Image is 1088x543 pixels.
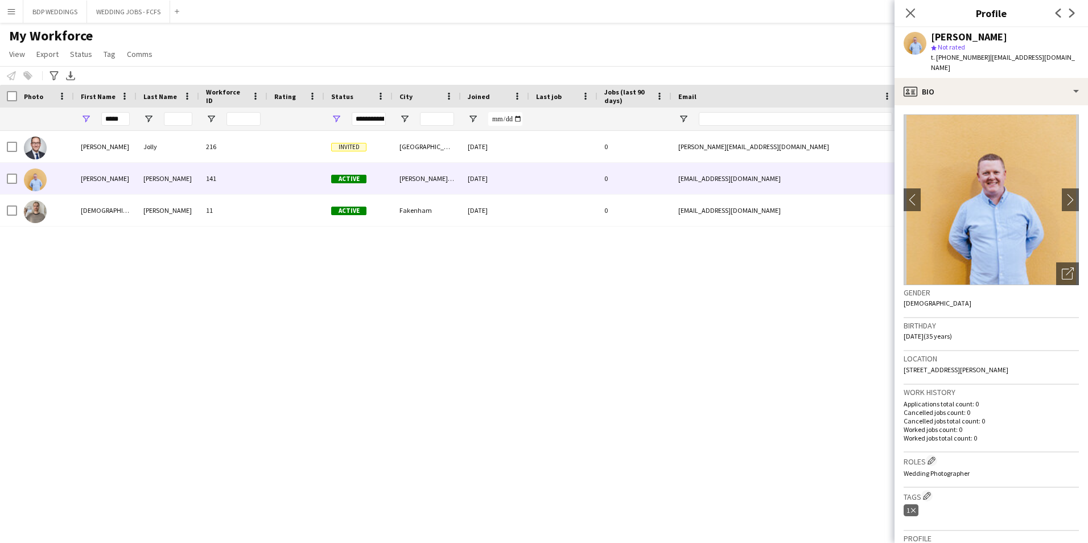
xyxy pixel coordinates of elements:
a: View [5,47,30,61]
div: [GEOGRAPHIC_DATA] [393,131,461,162]
img: Christian Lee [24,200,47,223]
div: [EMAIL_ADDRESS][DOMAIN_NAME] [671,163,899,194]
div: [PERSON_NAME] [74,131,137,162]
div: [DATE] [461,195,529,226]
a: Tag [99,47,120,61]
img: Chris McKenna [24,168,47,191]
input: Last Name Filter Input [164,112,192,126]
h3: Roles [904,455,1079,467]
button: WEDDING JOBS - FCFS [87,1,170,23]
input: Email Filter Input [699,112,892,126]
div: 0 [597,163,671,194]
span: Status [331,92,353,101]
app-action-btn: Advanced filters [47,69,61,83]
p: Worked jobs total count: 0 [904,434,1079,442]
span: City [399,92,413,101]
div: [PERSON_NAME] [931,32,1007,42]
div: 11 [199,195,267,226]
span: [STREET_ADDRESS][PERSON_NAME] [904,365,1008,374]
div: Fakenham [393,195,461,226]
div: [EMAIL_ADDRESS][DOMAIN_NAME] [671,195,899,226]
span: First Name [81,92,116,101]
div: Bio [895,78,1088,105]
input: City Filter Input [420,112,454,126]
span: Joined [468,92,490,101]
span: Invited [331,143,366,151]
span: Comms [127,49,153,59]
h3: Profile [895,6,1088,20]
span: Not rated [938,43,965,51]
button: Open Filter Menu [331,114,341,124]
input: First Name Filter Input [101,112,130,126]
span: Last Name [143,92,177,101]
a: Status [65,47,97,61]
p: Applications total count: 0 [904,400,1079,408]
span: Status [70,49,92,59]
span: t. [PHONE_NUMBER] [931,53,990,61]
div: 141 [199,163,267,194]
span: Last job [536,92,562,101]
button: Open Filter Menu [468,114,478,124]
span: View [9,49,25,59]
span: Wedding Photographer [904,469,970,478]
span: [DEMOGRAPHIC_DATA] [904,299,971,307]
img: Chris Jolly [24,137,47,159]
span: Active [331,207,366,215]
h3: Work history [904,387,1079,397]
h3: Tags [904,490,1079,502]
button: Open Filter Menu [678,114,689,124]
a: Comms [122,47,157,61]
span: Jobs (last 90 days) [604,88,651,105]
app-action-btn: Export XLSX [64,69,77,83]
div: 216 [199,131,267,162]
div: [PERSON_NAME][EMAIL_ADDRESS][DOMAIN_NAME] [671,131,899,162]
div: 1 [904,504,918,516]
span: [DATE] (35 years) [904,332,952,340]
div: [PERSON_NAME][GEOGRAPHIC_DATA] [393,163,461,194]
span: Tag [104,49,116,59]
div: [PERSON_NAME] [74,163,137,194]
button: Open Filter Menu [143,114,154,124]
h3: Location [904,353,1079,364]
span: Export [36,49,59,59]
img: Crew avatar or photo [904,114,1079,285]
div: [DATE] [461,163,529,194]
div: 0 [597,195,671,226]
p: Cancelled jobs count: 0 [904,408,1079,417]
span: Workforce ID [206,88,247,105]
span: My Workforce [9,27,93,44]
div: 0 [597,131,671,162]
span: Active [331,175,366,183]
h3: Birthday [904,320,1079,331]
div: [DEMOGRAPHIC_DATA] [74,195,137,226]
input: Workforce ID Filter Input [226,112,261,126]
span: | [EMAIL_ADDRESS][DOMAIN_NAME] [931,53,1075,72]
div: [DATE] [461,131,529,162]
p: Worked jobs count: 0 [904,425,1079,434]
button: Open Filter Menu [206,114,216,124]
p: Cancelled jobs total count: 0 [904,417,1079,425]
h3: Gender [904,287,1079,298]
div: Jolly [137,131,199,162]
button: BDP WEDDINGS [23,1,87,23]
button: Open Filter Menu [81,114,91,124]
div: [PERSON_NAME] [137,163,199,194]
span: Rating [274,92,296,101]
span: Email [678,92,697,101]
button: Open Filter Menu [399,114,410,124]
div: Open photos pop-in [1056,262,1079,285]
div: [PERSON_NAME] [137,195,199,226]
input: Joined Filter Input [488,112,522,126]
a: Export [32,47,63,61]
span: Photo [24,92,43,101]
